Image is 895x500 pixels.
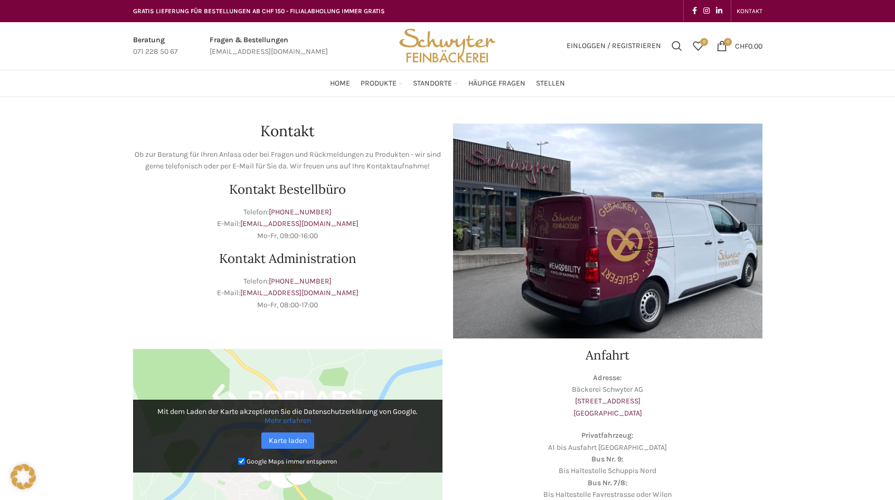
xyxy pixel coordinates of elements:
[133,183,442,196] h2: Kontakt Bestellbüro
[240,288,359,297] a: [EMAIL_ADDRESS][DOMAIN_NAME]
[700,4,713,18] a: Instagram social link
[330,73,350,94] a: Home
[724,38,732,46] span: 0
[573,397,642,417] a: [STREET_ADDRESS][GEOGRAPHIC_DATA]
[468,73,525,94] a: Häufige Fragen
[711,35,768,56] a: 0 CHF0.00
[238,458,245,465] input: Google Maps immer entsperren
[133,276,442,311] p: Telefon: E-Mail: Mo-Fr, 08:00-17:00
[133,252,442,265] h2: Kontakt Administration
[735,41,748,50] span: CHF
[240,219,359,228] a: [EMAIL_ADDRESS][DOMAIN_NAME]
[588,478,627,487] strong: Bus Nr. 7/8:
[413,79,452,89] span: Standorte
[687,35,709,56] a: 0
[395,41,499,50] a: Site logo
[700,38,708,46] span: 0
[536,73,565,94] a: Stellen
[395,22,499,70] img: Bäckerei Schwyter
[567,42,661,50] span: Einloggen / Registrieren
[731,1,768,22] div: Secondary navigation
[269,207,332,216] a: [PHONE_NUMBER]
[666,35,687,56] a: Suchen
[261,432,314,449] a: Karte laden
[413,73,458,94] a: Standorte
[689,4,700,18] a: Facebook social link
[737,7,762,15] span: KONTAKT
[330,79,350,89] span: Home
[361,79,397,89] span: Produkte
[133,206,442,242] p: Telefon: E-Mail: Mo-Fr, 09:00-16:00
[128,73,768,94] div: Main navigation
[133,34,178,58] a: Infobox link
[265,416,311,425] a: Mehr erfahren
[453,349,762,362] h2: Anfahrt
[593,373,622,382] strong: Adresse:
[140,407,435,425] p: Mit dem Laden der Karte akzeptieren Sie die Datenschutzerklärung von Google.
[735,41,762,50] bdi: 0.00
[247,457,337,465] small: Google Maps immer entsperren
[133,124,442,138] h1: Kontakt
[737,1,762,22] a: KONTAKT
[133,7,385,15] span: GRATIS LIEFERUNG FÜR BESTELLUNGEN AB CHF 150 - FILIALABHOLUNG IMMER GRATIS
[713,4,726,18] a: Linkedin social link
[210,34,328,58] a: Infobox link
[687,35,709,56] div: Meine Wunschliste
[269,277,332,286] a: [PHONE_NUMBER]
[581,431,634,440] strong: Privatfahrzeug:
[453,372,762,420] p: Bäckerei Schwyter AG
[591,455,624,464] strong: Bus Nr. 9:
[133,149,442,173] p: Ob zur Beratung für Ihren Anlass oder bei Fragen und Rückmeldungen zu Produkten - wir sind gerne ...
[468,79,525,89] span: Häufige Fragen
[536,79,565,89] span: Stellen
[561,35,666,56] a: Einloggen / Registrieren
[361,73,402,94] a: Produkte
